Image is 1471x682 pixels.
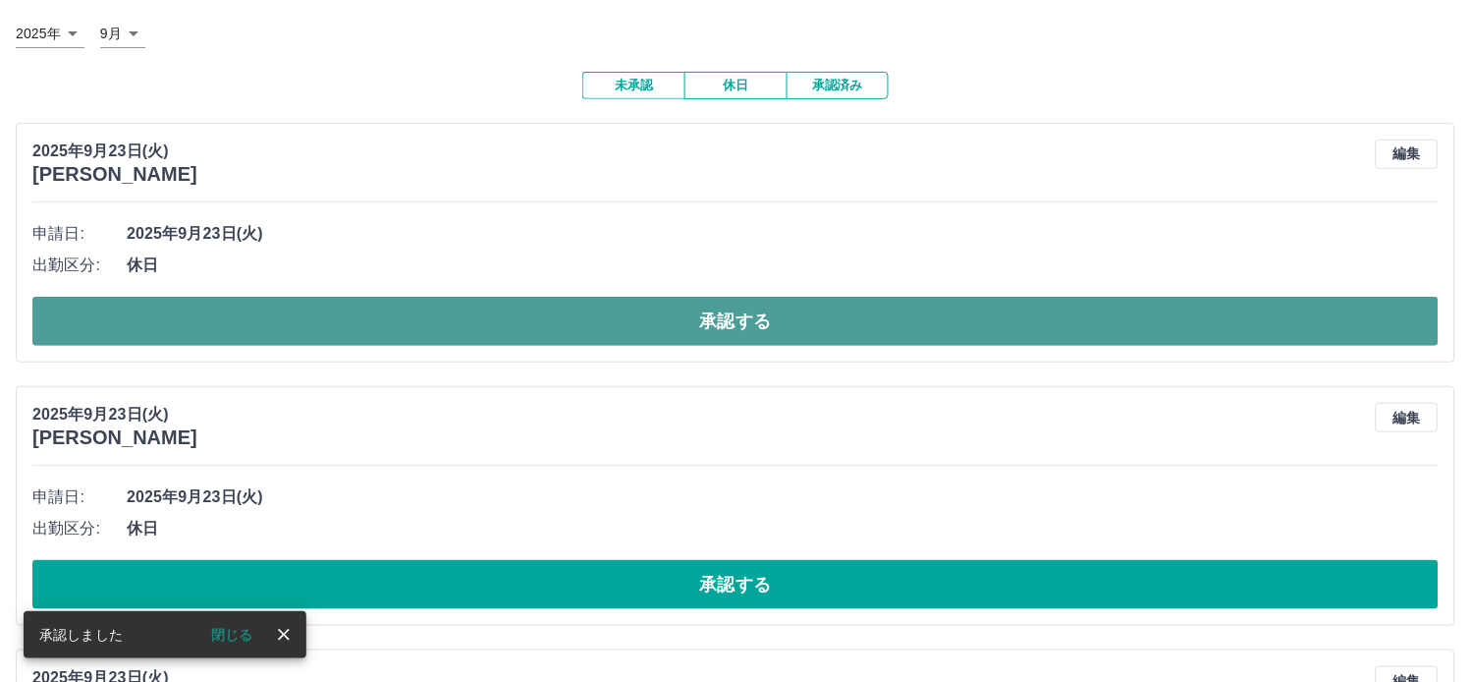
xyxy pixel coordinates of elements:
[32,222,127,246] span: 申請日:
[582,72,684,99] button: 未承認
[32,254,127,277] span: 出勤区分:
[32,403,197,426] p: 2025年9月23日(火)
[127,485,1439,509] span: 2025年9月23日(火)
[1376,140,1439,169] button: 編集
[100,20,145,48] div: 9月
[195,620,269,650] button: 閉じる
[787,72,889,99] button: 承認済み
[684,72,787,99] button: 休日
[32,163,197,186] h3: [PERSON_NAME]
[32,297,1439,346] button: 承認する
[16,20,84,48] div: 2025年
[32,560,1439,609] button: 承認する
[1376,403,1439,432] button: 編集
[39,617,123,653] div: 承認しました
[127,222,1439,246] span: 2025年9月23日(火)
[127,254,1439,277] span: 休日
[127,517,1439,540] span: 休日
[32,485,127,509] span: 申請日:
[269,620,299,650] button: close
[32,426,197,449] h3: [PERSON_NAME]
[32,140,197,163] p: 2025年9月23日(火)
[32,517,127,540] span: 出勤区分:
